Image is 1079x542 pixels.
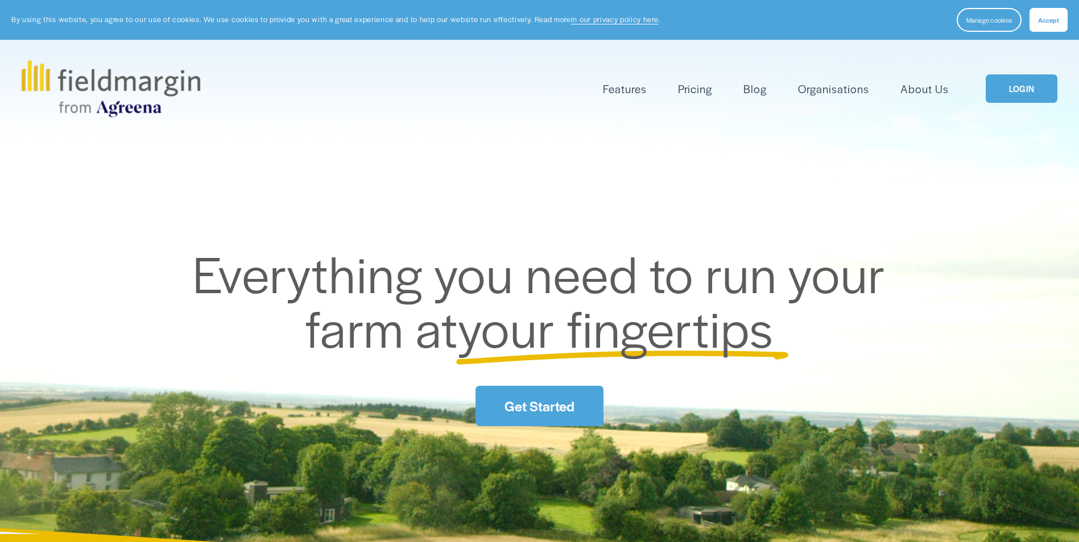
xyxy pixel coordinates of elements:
[571,14,659,24] a: in our privacy policy here
[458,291,774,362] span: your fingertips
[11,14,660,25] p: By using this website, you agree to our use of cookies. We use cookies to provide you with a grea...
[603,81,647,97] span: Features
[193,237,898,362] span: Everything you need to run your farm at
[743,80,767,98] a: Blog
[603,80,647,98] a: folder dropdown
[678,80,712,98] a: Pricing
[986,74,1057,103] a: LOGIN
[1038,15,1059,24] span: Accept
[1030,8,1068,32] button: Accept
[476,386,603,426] a: Get Started
[900,80,949,98] a: About Us
[22,60,200,117] img: fieldmargin.com
[966,15,1012,24] span: Manage cookies
[957,8,1022,32] button: Manage cookies
[798,80,869,98] a: Organisations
